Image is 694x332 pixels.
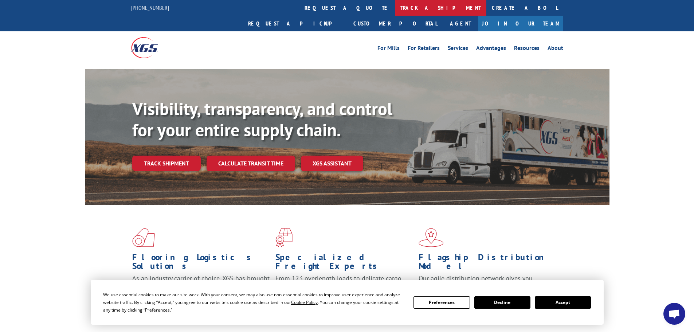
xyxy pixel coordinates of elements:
[301,156,363,171] a: XGS ASSISTANT
[535,296,591,309] button: Accept
[514,45,540,53] a: Resources
[275,228,293,247] img: xgs-icon-focused-on-flooring-red
[413,296,470,309] button: Preferences
[408,45,440,53] a: For Retailers
[132,228,155,247] img: xgs-icon-total-supply-chain-intelligence-red
[275,253,413,274] h1: Specialized Freight Experts
[476,45,506,53] a: Advantages
[548,45,563,53] a: About
[145,307,170,313] span: Preferences
[419,274,553,291] span: Our agile distribution network gives you nationwide inventory management on demand.
[131,4,169,11] a: [PHONE_NUMBER]
[291,299,318,305] span: Cookie Policy
[663,303,685,325] a: Open chat
[448,45,468,53] a: Services
[243,16,348,31] a: Request a pickup
[443,16,478,31] a: Agent
[103,291,405,314] div: We use essential cookies to make our site work. With your consent, we may also use non-essential ...
[348,16,443,31] a: Customer Portal
[132,97,392,141] b: Visibility, transparency, and control for your entire supply chain.
[478,16,563,31] a: Join Our Team
[275,274,413,306] p: From 123 overlength loads to delicate cargo, our experienced staff knows the best way to move you...
[419,228,444,247] img: xgs-icon-flagship-distribution-model-red
[132,156,201,171] a: Track shipment
[377,45,400,53] a: For Mills
[419,253,556,274] h1: Flagship Distribution Model
[91,280,604,325] div: Cookie Consent Prompt
[207,156,295,171] a: Calculate transit time
[132,253,270,274] h1: Flooring Logistics Solutions
[474,296,530,309] button: Decline
[132,274,270,300] span: As an industry carrier of choice, XGS has brought innovation and dedication to flooring logistics...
